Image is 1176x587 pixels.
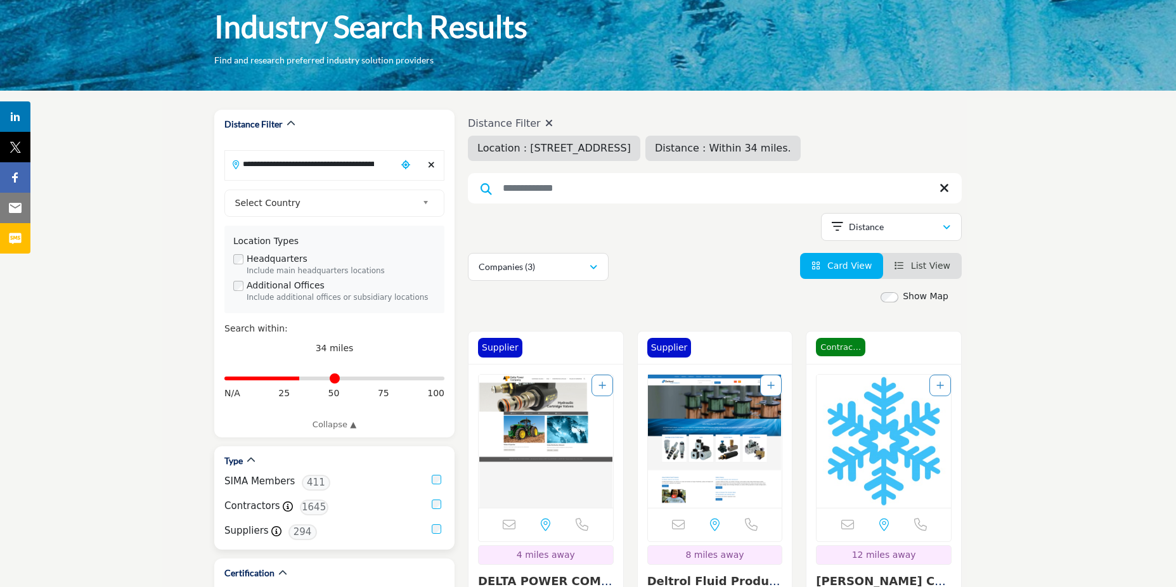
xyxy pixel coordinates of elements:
span: 4 miles away [517,550,575,560]
div: Choose your current location [396,152,415,179]
input: Suppliers checkbox [432,524,441,534]
span: 25 [278,387,290,400]
a: Open Listing in new tab [648,375,782,508]
p: Find and research preferred industry solution providers [214,54,434,67]
div: Include additional offices or subsidiary locations [247,292,436,304]
input: SIMA Members checkbox [432,475,441,484]
a: Open Listing in new tab [479,375,613,508]
li: List View [883,253,962,279]
img: DELTA POWER COMPANY [479,375,613,508]
label: Suppliers [224,524,269,538]
a: Add To List [936,380,944,390]
span: N/A [224,387,240,400]
span: 75 [378,387,389,400]
a: View List [895,261,950,271]
button: Distance [821,213,962,241]
h4: Distance Filter [468,117,801,129]
p: Supplier [482,341,519,354]
span: 8 miles away [685,550,744,560]
div: Clear search location [422,152,441,179]
img: Deltrol Fluid Products [648,375,782,508]
span: 294 [288,524,317,540]
img: Arnold's Construction [817,375,951,508]
div: Include main headquarters locations [247,266,436,277]
span: 34 miles [316,343,354,353]
li: Card View [800,253,884,279]
input: Contractors checkbox [432,500,441,509]
a: Add To List [598,380,606,390]
span: Contractor [816,338,865,357]
span: List View [911,261,950,271]
h2: Certification [224,567,275,579]
label: Show Map [903,290,948,303]
button: Companies (3) [468,253,609,281]
p: Companies (3) [479,261,535,273]
span: Distance : Within 34 miles. [655,142,791,154]
label: Contractors [224,499,280,513]
span: Select Country [235,195,418,210]
span: 12 miles away [852,550,916,560]
span: 1645 [300,500,328,515]
span: Location : [STREET_ADDRESS] [477,142,631,154]
h1: Industry Search Results [214,7,527,46]
span: 50 [328,387,340,400]
a: Collapse ▲ [224,418,444,431]
h2: Distance Filter [224,118,283,131]
p: Supplier [651,341,688,354]
span: Card View [827,261,872,271]
a: Open Listing in new tab [817,375,951,508]
label: Additional Offices [247,279,325,292]
div: Search within: [224,322,444,335]
a: View Card [811,261,872,271]
input: Search Location [225,152,396,176]
div: Location Types [233,235,436,248]
p: Distance [849,221,884,233]
label: Headquarters [247,252,307,266]
h2: Type [224,455,243,467]
label: SIMA Members [224,474,295,489]
span: 100 [427,387,444,400]
input: Search Keyword [468,173,962,203]
span: 411 [302,475,330,491]
a: Add To List [767,380,775,390]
